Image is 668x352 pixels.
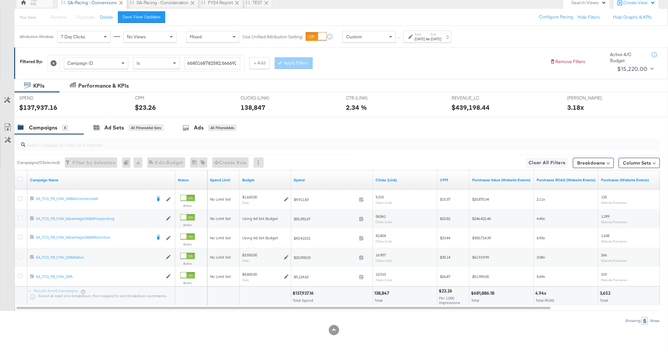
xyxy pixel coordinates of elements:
button: Delete [100,14,113,20]
div: SA_TCS_FB_CNV_DABAIncrementalA [36,196,151,201]
span: 4.45x [537,216,545,221]
div: Active A/C Budget [610,52,645,63]
span: 266 [601,252,607,257]
span: Total [600,298,608,303]
div: $15,220.00 [617,64,648,74]
div: $23.26 [135,103,156,112]
span: $15.37 [440,197,450,202]
sub: Website Purchases [601,259,627,262]
div: 3.18x [568,103,584,112]
div: Performance & KPIs [78,82,129,90]
div: Ad Sets [104,124,124,131]
span: No Limit Set [210,274,231,279]
div: KK [31,1,37,7]
span: $43,410.01 [294,236,357,241]
span: CPM [135,95,184,101]
label: Active [180,281,195,285]
div: $681,886.18 [471,290,496,296]
button: Clear All Filters [526,158,568,168]
div: This View: [19,15,36,20]
span: 10,910 [376,272,386,277]
div: 2.34 % [346,103,367,112]
span: Rename [50,14,67,20]
span: Per 1,000 Impressions [439,296,460,305]
span: CLICKS (LINK) [241,95,289,101]
a: SA_TCS_FB_CNV_DABAIncrementalA [36,196,151,203]
a: SA_TCS_FB_CNV_DABAValue [36,255,163,260]
sub: Daily [242,278,249,282]
input: Enter a search term [185,57,240,69]
div: All Filtered Ad Sets [129,125,163,131]
div: KPIs [33,82,44,90]
div: SA_TCS_FB_CNV_DPA [36,274,163,279]
div: Campaigns [29,124,57,131]
a: The number of clicks on links appearing on your ad or Page that direct people to your sites off F... [376,177,435,183]
span: Custom [346,34,362,40]
a: The total value of the purchase actions tracked by your Custom Audience pixel on your website aft... [472,177,531,183]
span: $30.14 [440,255,450,260]
label: Start: [415,32,425,36]
label: Active [180,242,195,246]
span: [PERSON_NAME] [568,95,616,101]
button: $15,220.00 [615,64,655,74]
div: SA_TCS_FB_CNV_AdvantageDABAProspecting [36,216,163,221]
span: SPEND [19,95,68,101]
div: 4.94x [535,290,548,296]
a: Shows the current state of your Ad Campaign. [178,177,205,183]
sub: Daily [242,259,249,262]
sub: Clicks (Link) [376,220,392,224]
span: No Limit Set [210,235,231,240]
span: Total [471,298,479,303]
div: 5 [641,317,648,325]
sub: Website Purchases [601,201,627,205]
div: Using Ad Set Budget [242,235,289,241]
input: Search Campaigns by Name, ID or Objective [25,136,601,148]
span: ↑ [396,37,403,39]
div: Drag to reorder tab [246,1,250,4]
div: $3,500.00 [242,252,257,258]
span: $23.44 [440,235,450,240]
div: 3,652 [600,290,612,296]
span: 5.69x [537,274,545,279]
div: All Filtered Ads [208,125,236,131]
span: Total [375,298,383,303]
span: No Limit Set [210,216,231,221]
span: REVENUE_LC [452,95,500,101]
span: $26.87 [440,274,450,279]
span: 6.93x [537,235,545,240]
div: $1,620.00 [242,195,257,200]
span: Duplicate [76,14,95,20]
span: 2.11x [537,197,545,202]
span: No Views [127,34,146,40]
span: $20,098.03 [294,255,357,260]
div: Rows [650,319,660,323]
button: + Add [249,57,270,69]
span: No Limit Set [210,255,231,260]
button: Hide Graphs & KPIs [613,14,652,20]
sub: Website Purchases [601,239,627,243]
a: The number of times a purchase was made tracked by your Custom Audience pixel on your website aft... [601,177,660,183]
div: [DATE] [415,36,425,42]
sub: Clicks (Link) [376,259,392,262]
a: Your campaign name. [30,177,173,183]
label: Active [180,223,195,227]
a: SA_TCS_FB_CNV_AdvantageDABAProspecting [36,216,163,222]
div: $137,937.16 [292,290,316,296]
sub: Clicks (Link) [376,201,392,205]
span: 16,957 [376,252,386,257]
button: Column Sets [619,158,660,168]
span: Mixed [190,34,202,40]
label: End: [431,32,441,36]
div: Using Ad Set Budget [242,216,289,221]
div: SA_TCS_FB_CNV_AdvantageDABARetention [36,235,151,240]
a: The total amount spent to date. [294,177,370,183]
span: 9,315 [376,195,384,199]
span: 1,299 [601,214,609,219]
div: Filtered By: [20,59,43,65]
div: Campaigns ( 0 Selected) [17,160,60,166]
strong: to [425,36,431,41]
sub: Clicks (Link) [376,278,392,282]
span: Campaign ID [67,60,93,66]
div: $4,800.00 [242,272,257,277]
